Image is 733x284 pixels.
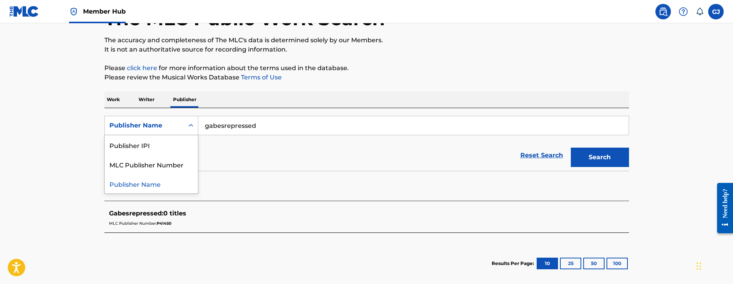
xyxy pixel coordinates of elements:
[104,64,629,73] p: Please for more information about the terms used in the database.
[708,4,724,19] div: User Menu
[127,64,157,72] a: click here
[658,7,668,16] img: search
[697,255,701,278] div: Drag
[516,147,567,164] a: Reset Search
[109,221,157,226] span: MLC Publisher Number:
[83,7,126,16] span: Member Hub
[583,258,605,269] button: 50
[104,45,629,54] p: It is not an authoritative source for recording information.
[492,260,536,267] p: Results Per Page:
[655,4,671,19] a: Public Search
[69,7,78,16] img: Top Rightsholder
[694,247,733,284] iframe: Chat Widget
[679,7,688,16] img: help
[136,91,157,108] p: Writer
[571,148,629,167] button: Search
[676,4,691,19] div: Help
[104,36,629,45] p: The accuracy and completeness of The MLC's data is determined solely by our Members.
[104,116,629,171] form: Search Form
[109,121,179,130] div: Publisher Name
[607,258,628,269] button: 100
[711,177,733,239] iframe: Resource Center
[163,210,186,217] span: 0 titles
[104,91,122,108] p: Work
[696,8,704,15] div: Notifications
[239,74,282,81] a: Terms of Use
[105,155,198,174] div: MLC Publisher Number
[157,221,172,226] span: P414S0
[105,174,198,193] div: Publisher Name
[105,135,198,155] div: Publisher IPI
[560,258,581,269] button: 25
[9,6,39,17] img: MLC Logo
[109,210,163,217] span: Gabesrepressed :
[537,258,558,269] button: 10
[171,91,199,108] p: Publisher
[104,73,629,82] p: Please review the Musical Works Database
